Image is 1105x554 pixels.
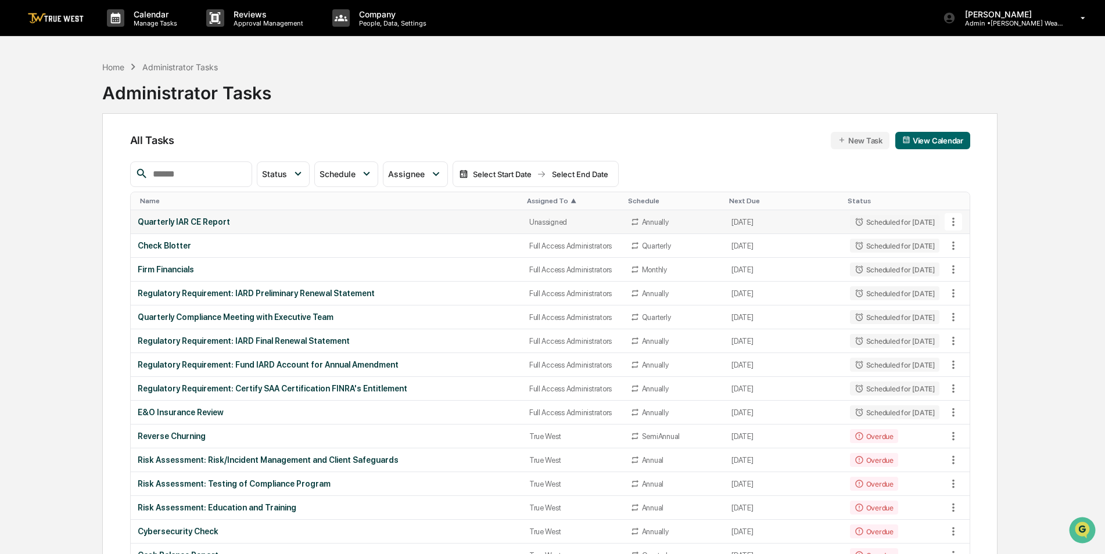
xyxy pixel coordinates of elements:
[850,310,939,324] div: Scheduled for [DATE]
[82,196,141,206] a: Powered byPylon
[946,197,970,205] div: Toggle SortBy
[102,73,271,103] div: Administrator Tasks
[850,453,898,467] div: Overdue
[956,9,1064,19] p: [PERSON_NAME]
[642,337,669,346] div: Annually
[642,313,671,322] div: Quarterly
[116,197,141,206] span: Pylon
[642,408,669,417] div: Annually
[96,146,144,158] span: Attestations
[138,431,515,441] div: Reverse Churning
[138,217,515,226] div: Quarterly IAR CE Report
[548,170,612,179] div: Select End Date
[642,432,680,441] div: SemiAnnual
[724,448,843,472] td: [DATE]
[23,146,75,158] span: Preclearance
[138,527,515,536] div: Cybersecurity Check
[724,520,843,544] td: [DATE]
[724,258,843,282] td: [DATE]
[902,136,910,144] img: calendar
[724,305,843,329] td: [DATE]
[320,169,356,179] span: Schedule
[138,360,515,369] div: Regulatory Requirement: Fund IARD Account for Annual Amendment
[831,132,889,149] button: New Task
[642,480,663,488] div: Annual
[350,9,432,19] p: Company
[12,148,21,157] div: 🖐️
[529,218,616,226] div: Unassigned
[12,24,211,43] p: How can we help?
[850,286,939,300] div: Scheduled for [DATE]
[529,384,616,393] div: Full Access Administrators
[124,9,183,19] p: Calendar
[84,148,94,157] div: 🗄️
[850,501,898,515] div: Overdue
[529,480,616,488] div: True West
[138,241,515,250] div: Check Blotter
[459,170,468,179] img: calendar
[628,197,720,205] div: Toggle SortBy
[529,456,616,465] div: True West
[527,197,619,205] div: Toggle SortBy
[529,313,616,322] div: Full Access Administrators
[350,19,432,27] p: People, Data, Settings
[138,408,515,417] div: E&O Insurance Review
[130,134,174,146] span: All Tasks
[642,361,669,369] div: Annually
[850,429,898,443] div: Overdue
[529,265,616,274] div: Full Access Administrators
[138,479,515,488] div: Risk Assessment: Testing of Compliance Program
[28,13,84,24] img: logo
[850,239,939,253] div: Scheduled for [DATE]
[724,496,843,520] td: [DATE]
[529,289,616,298] div: Full Access Administrators
[1068,516,1099,547] iframe: Open customer support
[138,503,515,512] div: Risk Assessment: Education and Training
[642,384,669,393] div: Annually
[642,527,669,536] div: Annually
[724,234,843,258] td: [DATE]
[642,242,671,250] div: Quarterly
[140,197,518,205] div: Toggle SortBy
[956,19,1064,27] p: Admin • [PERSON_NAME] Wealth
[724,425,843,448] td: [DATE]
[724,282,843,305] td: [DATE]
[642,456,663,465] div: Annual
[529,337,616,346] div: Full Access Administrators
[138,312,515,322] div: Quarterly Compliance Meeting with Executive Team
[850,477,898,491] div: Overdue
[537,170,546,179] img: arrow right
[12,89,33,110] img: 1746055101610-c473b297-6a78-478c-a979-82029cc54cd1
[23,168,73,180] span: Data Lookup
[724,472,843,496] td: [DATE]
[138,384,515,393] div: Regulatory Requirement: Certify SAA Certification FINRA's Entitlement
[724,401,843,425] td: [DATE]
[224,19,309,27] p: Approval Management
[224,9,309,19] p: Reviews
[262,169,287,179] span: Status
[642,218,669,226] div: Annually
[80,142,149,163] a: 🗄️Attestations
[850,262,939,276] div: Scheduled for [DATE]
[850,215,939,229] div: Scheduled for [DATE]
[388,169,425,179] span: Assignee
[724,329,843,353] td: [DATE]
[529,503,616,512] div: True West
[571,197,576,205] span: ▲
[895,132,970,149] button: View Calendar
[40,100,147,110] div: We're available if you need us!
[850,524,898,538] div: Overdue
[198,92,211,106] button: Start new chat
[138,336,515,346] div: Regulatory Requirement: IARD Final Renewal Statement
[850,358,939,372] div: Scheduled for [DATE]
[40,89,191,100] div: Start new chat
[529,242,616,250] div: Full Access Administrators
[724,377,843,401] td: [DATE]
[124,19,183,27] p: Manage Tasks
[850,382,939,395] div: Scheduled for [DATE]
[529,432,616,441] div: True West
[529,361,616,369] div: Full Access Administrators
[138,265,515,274] div: Firm Financials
